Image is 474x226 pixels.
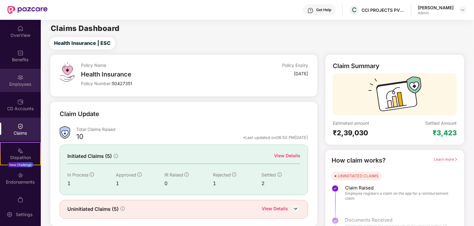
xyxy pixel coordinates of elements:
[76,132,83,143] div: 10
[262,205,288,213] div: View Details
[362,7,405,13] div: CCI PROJECTS PVT LTD
[51,25,120,32] h2: Claims Dashboard
[17,148,23,154] img: svg+xml;base64,PHN2ZyB4bWxucz0iaHR0cDovL3d3dy53My5vcmcvMjAwMC9zdmciIHdpZHRoPSIyMSIgaGVpZ2h0PSIyMC...
[1,154,40,161] div: Stepathon
[425,120,457,126] div: Settled Amount
[213,172,231,177] span: Rejected
[67,180,116,187] div: 1
[333,62,379,70] div: Claim Summary
[14,211,34,218] div: Settings
[418,11,454,15] div: Admin
[282,62,308,68] div: Policy Expiry
[262,180,301,187] div: 2
[17,50,23,56] img: svg+xml;base64,PHN2ZyBpZD0iQmVuZWZpdHMiIHhtbG5zPSJodHRwOi8vd3d3LnczLm9yZy8yMDAwL3N2ZyIgd2lkdGg9Ij...
[17,99,23,105] img: svg+xml;base64,PHN2ZyBpZD0iQ0RfQWNjb3VudHMiIGRhdGEtbmFtZT0iQ0QgQWNjb3VudHMiIHhtbG5zPSJodHRwOi8vd3...
[90,172,94,177] span: info-circle
[332,156,386,165] div: How claim works?
[316,7,331,12] div: Get Help
[81,80,232,86] div: Policy Number:
[76,126,308,132] div: Total Claims Raised
[454,158,458,161] span: right
[333,120,395,126] div: Estimated amount
[17,74,23,80] img: svg+xml;base64,PHN2ZyBpZD0iRW1wbG95ZWVzIiB4bWxucz0iaHR0cDovL3d3dy53My5vcmcvMjAwMC9zdmciIHdpZHRoPS...
[291,204,300,213] img: DownIcon
[434,157,458,162] span: Learn more
[67,205,119,213] span: Uninitiated Claims (5)
[17,197,23,203] img: svg+xml;base64,PHN2ZyBpZD0iTXlfT3JkZXJzIiBkYXRhLW5hbWU9Ik15IE9yZGVycyIgeG1sbnM9Imh0dHA6Ly93d3cudz...
[60,126,70,139] img: ClaimsSummaryIcon
[116,180,164,187] div: 1
[7,6,48,14] img: New Pazcare Logo
[332,185,339,192] img: svg+xml;base64,PHN2ZyBpZD0iU3RlcC1Eb25lLTMyeDMyIiB4bWxucz0iaHR0cDovL3d3dy53My5vcmcvMjAwMC9zdmciIH...
[6,211,13,218] img: svg+xml;base64,PHN2ZyBpZD0iU2V0dGluZy0yMHgyMCIgeG1sbnM9Imh0dHA6Ly93d3cudzMub3JnLzIwMDAvc3ZnIiB3aW...
[49,37,115,50] button: Health Insurance | ESC
[17,25,23,32] img: svg+xml;base64,PHN2ZyBpZD0iSG9tZSIgeG1sbnM9Imh0dHA6Ly93d3cudzMub3JnLzIwMDAvc3ZnIiB3aWR0aD0iMjAiIG...
[121,206,125,211] span: info-circle
[338,173,379,179] div: UNINITIATED CLAIMS
[81,71,232,78] div: Health Insurance
[60,109,99,119] div: Claim Update
[67,172,88,177] span: In Process
[138,172,142,177] span: info-circle
[433,128,457,137] div: ₹3,423
[54,39,111,47] span: Health Insurance | ESC
[17,172,23,178] img: svg+xml;base64,PHN2ZyBpZD0iRW5kb3JzZW1lbnRzIiB4bWxucz0iaHR0cDovL3d3dy53My5vcmcvMjAwMC9zdmciIHdpZH...
[333,128,395,137] div: ₹2,39,030
[184,172,189,177] span: info-circle
[294,71,308,76] div: [DATE]
[345,191,452,201] span: Employee registers a claim on the app for a reimbursement claim
[368,76,421,115] img: svg+xml;base64,PHN2ZyB3aWR0aD0iMTcyIiBoZWlnaHQ9IjExMyIgdmlld0JveD0iMCAwIDE3MiAxMTMiIGZpbGw9Im5vbm...
[60,62,75,82] img: svg+xml;base64,PHN2ZyB4bWxucz0iaHR0cDovL3d3dy53My5vcmcvMjAwMC9zdmciIHdpZHRoPSI0OS4zMiIgaGVpZ2h0PS...
[345,185,452,191] span: Claim Raised
[213,180,261,187] div: 1
[262,172,276,177] span: Settled
[7,162,33,167] div: New Challenge
[232,172,236,177] span: info-circle
[114,154,118,158] span: info-circle
[243,135,308,140] div: *Last updated on 08:50 PM[DATE]
[274,152,300,159] div: View Details
[460,7,465,12] img: svg+xml;base64,PHN2ZyBpZD0iRHJvcGRvd24tMzJ4MzIiIHhtbG5zPSJodHRwOi8vd3d3LnczLm9yZy8yMDAwL3N2ZyIgd2...
[67,152,112,160] span: Initiated Claims (5)
[81,62,232,68] div: Policy Name
[112,81,132,86] span: 50427351
[352,6,357,14] span: C
[418,5,454,11] div: [PERSON_NAME]
[116,172,136,177] span: Approved
[17,123,23,129] img: svg+xml;base64,PHN2ZyBpZD0iQ2xhaW0iIHhtbG5zPSJodHRwOi8vd3d3LnczLm9yZy8yMDAwL3N2ZyIgd2lkdGg9IjIwIi...
[164,172,183,177] span: IR Raised
[164,180,213,187] div: 0
[307,7,314,14] img: svg+xml;base64,PHN2ZyBpZD0iSGVscC0zMngzMiIgeG1sbnM9Imh0dHA6Ly93d3cudzMub3JnLzIwMDAvc3ZnIiB3aWR0aD...
[277,172,282,177] span: info-circle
